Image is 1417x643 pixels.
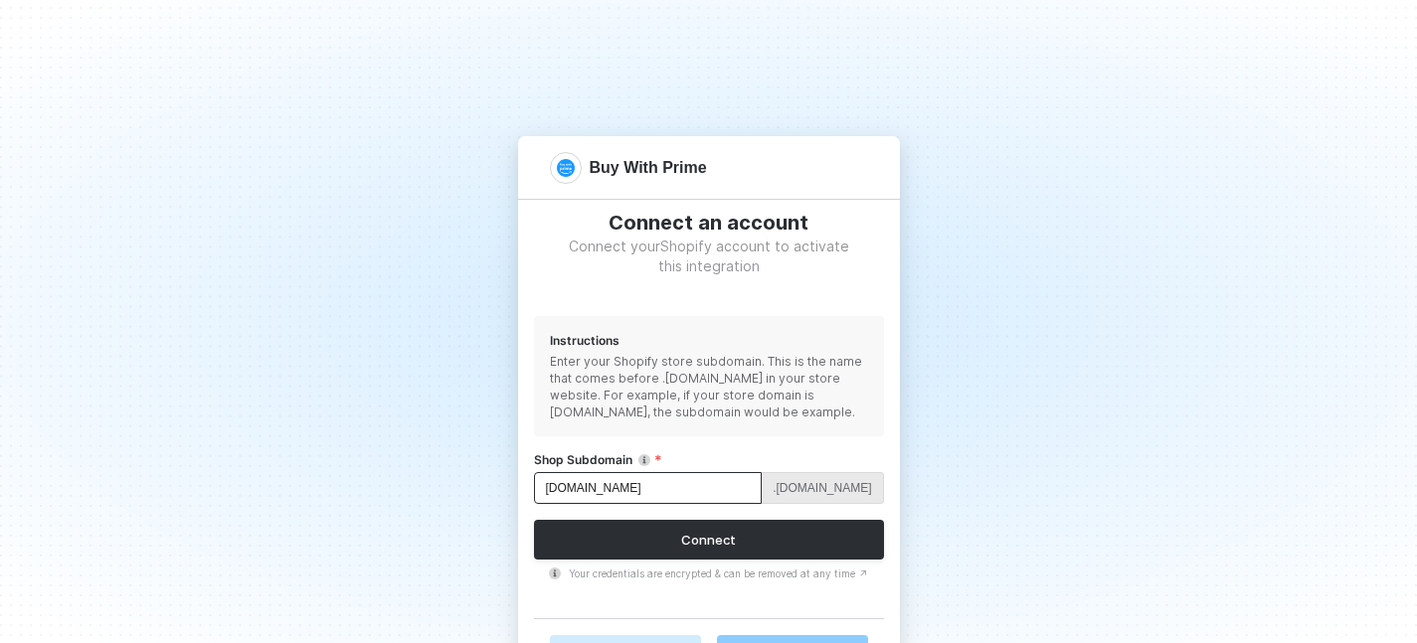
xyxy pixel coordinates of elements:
[534,472,763,504] input: Shop Subdomain
[609,209,808,237] div: Connect an account
[569,237,849,276] div: Connect your Shopify account to activate this integration
[557,159,575,177] img: integration-icon
[550,332,620,349] span: Instructions
[534,520,884,560] button: Connect
[681,532,736,549] div: Connect
[550,353,868,420] span: Enter your Shopify store subdomain. This is the name that comes before .[DOMAIN_NAME] in your sto...
[569,568,868,578] a: Your credentials are encrypted & can be removed at any time ↗
[638,454,650,466] img: icon-info
[534,452,662,468] label: Shop Subdomain
[762,472,883,504] span: .[DOMAIN_NAME]
[590,158,787,178] div: Buy With Prime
